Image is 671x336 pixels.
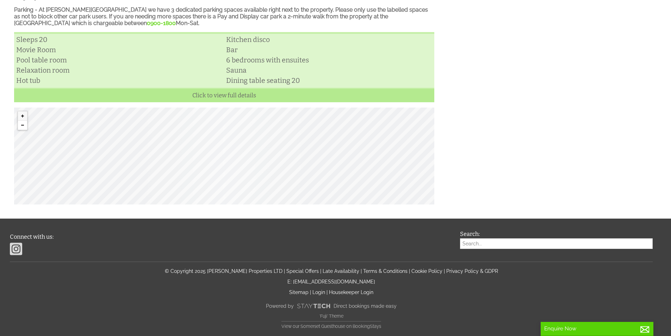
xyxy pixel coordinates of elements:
[310,289,311,295] span: |
[297,302,330,310] img: scrumpy.png
[323,268,359,274] a: Late Availability
[460,231,653,237] h3: Search:
[10,313,653,319] p: 'Fuji' Theme
[14,45,224,55] li: Movie Room
[411,268,442,274] a: Cookie Policy
[18,111,27,121] button: Zoom in
[147,20,176,26] a: 0900-1800
[224,45,434,55] li: Bar
[320,268,321,274] span: |
[544,325,650,332] p: Enquire Now
[361,268,362,274] span: |
[224,75,434,86] li: Dining table seating 20
[165,268,282,274] a: © Copyright 2025 [PERSON_NAME] Properties LTD
[14,88,434,102] a: Click to view full details
[446,268,498,274] a: Privacy Policy & GDPR
[14,65,224,75] li: Relaxation room
[287,279,375,285] a: E: [EMAIL_ADDRESS][DOMAIN_NAME]
[289,289,309,295] a: Sitemap
[10,300,653,312] a: Powered byDirect bookings made easy
[327,289,328,295] span: |
[329,289,373,295] a: Housekeeper Login
[10,242,22,256] img: Instagram
[460,238,653,249] input: Search...
[10,233,447,240] h3: Connect with us:
[281,321,381,329] a: View our Somerset Guesthouse on BookingStays
[284,268,285,274] span: |
[224,35,434,45] li: Kitchen disco
[286,268,319,274] a: Special Offers
[14,55,224,65] li: Pool table room
[363,268,408,274] a: Terms & Conditions
[224,65,434,75] li: Sauna
[14,75,224,86] li: Hot tub
[14,108,434,204] canvas: Map
[18,121,27,130] button: Zoom out
[14,35,224,45] li: Sleeps 20
[224,55,434,65] li: 6 bedrooms with ensuites
[14,6,428,26] strong: Parking - At [PERSON_NAME][GEOGRAPHIC_DATA] we have 3 dedicated parking spaces available right ne...
[409,268,410,274] span: |
[312,289,325,295] a: Login
[444,268,445,274] span: |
